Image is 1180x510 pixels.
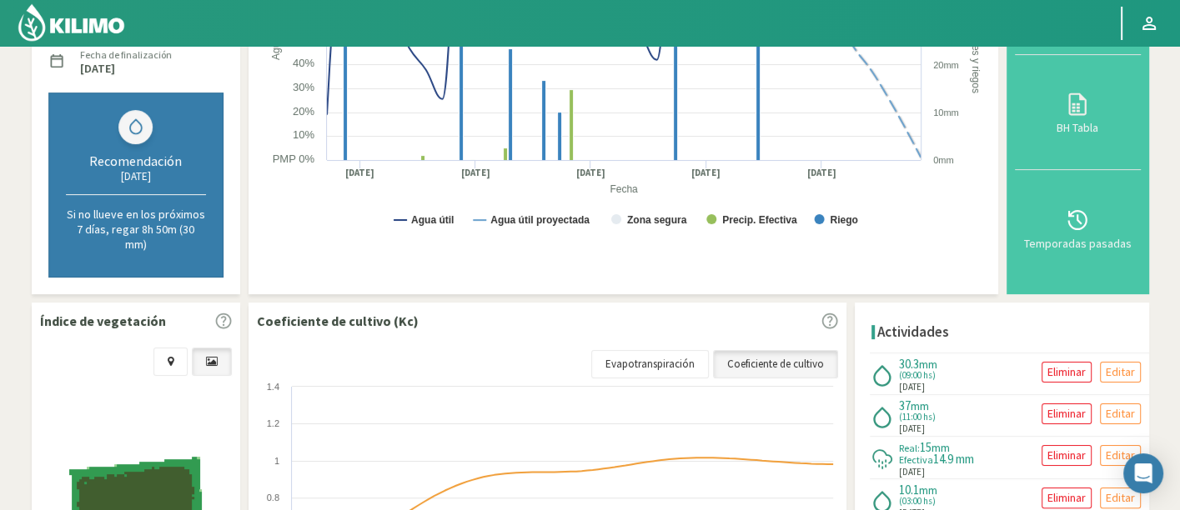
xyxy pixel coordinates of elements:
span: (03:00 hs) [899,497,940,506]
p: Si no llueve en los próximos 7 días, regar 8h 50m (30 mm) [66,207,206,252]
text: PMP 0% [272,152,314,165]
button: Editar [1100,445,1141,466]
span: 14.9 mm [933,451,974,467]
p: Eliminar [1047,446,1086,465]
text: 0.8 [266,492,279,502]
button: BH Tabla [1015,55,1141,171]
text: [DATE] [345,167,374,179]
text: 10% [292,128,314,141]
text: Zona segura [626,214,686,226]
text: Riego [830,214,857,226]
text: Agua útil [269,21,281,60]
div: Recomendación [66,152,206,169]
text: 20% [292,105,314,117]
label: Fecha de finalización [80,47,172,62]
button: Eliminar [1042,403,1092,424]
p: Editar [1106,362,1135,382]
span: mm [931,440,950,455]
span: [DATE] [899,465,925,479]
p: Coeficiente de cultivo (Kc) [257,311,419,331]
text: 0mm [933,155,953,165]
span: (09:00 hs) [899,371,940,380]
span: Real: [899,442,920,454]
p: Eliminar [1047,362,1086,382]
button: Eliminar [1042,362,1092,382]
span: 10.1 [899,482,919,497]
a: Coeficiente de cultivo [713,350,838,378]
span: [DATE] [899,422,925,436]
a: Evapotranspiración [591,350,709,378]
span: 30.3 [899,356,919,372]
text: [DATE] [691,167,721,179]
text: Agua útil proyectada [490,214,590,226]
div: Open Intercom Messenger [1123,453,1163,493]
button: Editar [1100,487,1141,508]
p: Editar [1106,404,1135,423]
span: (11:00 hs) [899,412,936,422]
text: Precip. Efectiva [722,214,797,226]
span: mm [919,357,937,372]
h4: Actividades [877,324,949,340]
text: [DATE] [575,167,605,179]
text: 1 [274,456,279,466]
text: 1.4 [266,382,279,392]
p: Editar [1106,488,1135,507]
p: Eliminar [1047,488,1086,507]
text: 30% [292,81,314,93]
p: Editar [1106,446,1135,465]
button: Editar [1100,403,1141,424]
span: mm [919,482,937,497]
img: Kilimo [17,2,126,42]
p: Eliminar [1047,404,1086,423]
text: 1.2 [266,418,279,428]
button: Eliminar [1042,487,1092,508]
span: 15 [920,439,931,455]
span: 37 [899,397,911,413]
text: Fecha [610,183,638,195]
text: 40% [292,57,314,69]
p: Índice de vegetación [40,311,166,331]
div: BH Tabla [1020,122,1136,133]
label: [DATE] [80,63,115,74]
span: Efectiva [899,453,933,466]
span: [DATE] [899,380,925,394]
div: [DATE] [66,169,206,183]
button: Editar [1100,362,1141,382]
text: 20mm [933,60,959,70]
text: [DATE] [806,167,836,179]
text: 10mm [933,107,959,117]
span: mm [911,398,929,413]
div: Temporadas pasadas [1020,237,1136,249]
button: Temporadas pasadas [1015,170,1141,286]
text: [DATE] [460,167,490,179]
button: Eliminar [1042,445,1092,466]
text: Agua útil [411,214,454,226]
